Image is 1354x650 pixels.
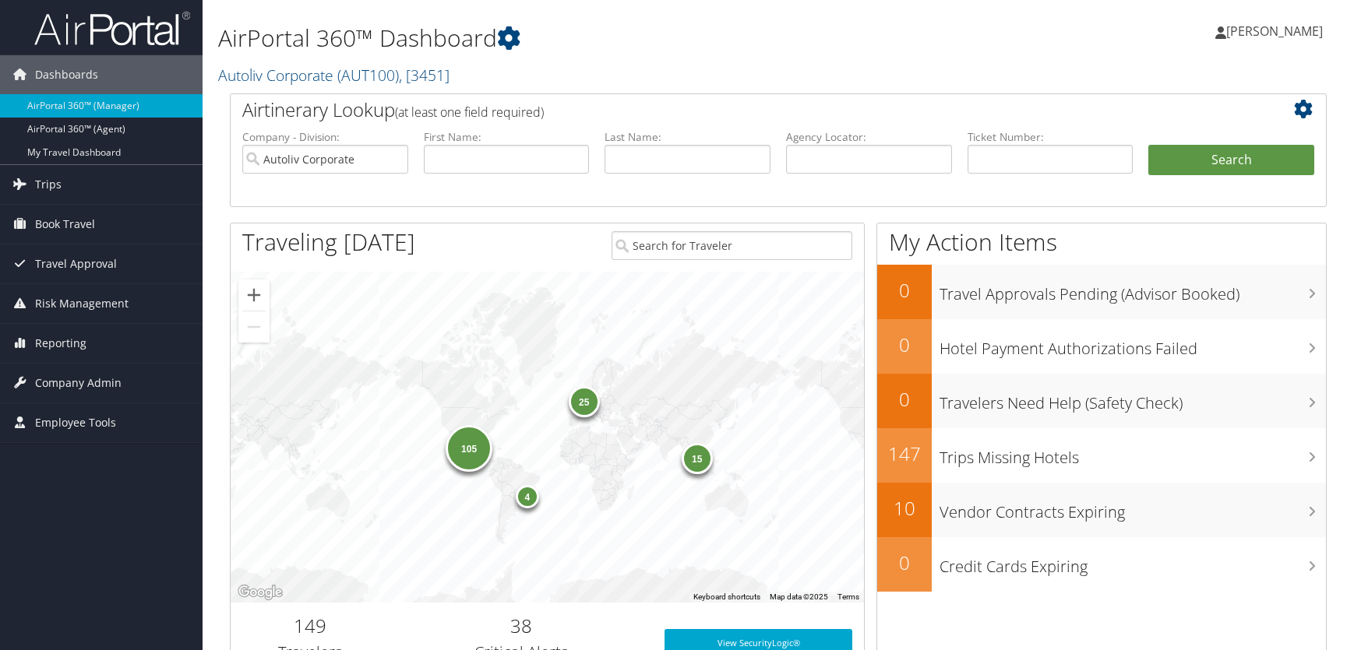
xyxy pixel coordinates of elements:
[35,55,98,94] span: Dashboards
[238,311,270,343] button: Zoom out
[877,441,932,467] h2: 147
[35,205,95,244] span: Book Travel
[35,403,116,442] span: Employee Tools
[877,550,932,576] h2: 0
[877,495,932,522] h2: 10
[35,244,117,283] span: Travel Approval
[242,613,377,639] h2: 149
[242,226,415,258] h1: Traveling [DATE]
[242,129,408,145] label: Company - Division:
[238,279,270,311] button: Zoom in
[1226,23,1323,40] span: [PERSON_NAME]
[786,129,952,145] label: Agency Locator:
[35,165,62,204] span: Trips
[940,330,1326,360] h3: Hotel Payment Authorizations Failed
[1148,145,1314,176] button: Search
[877,277,932,304] h2: 0
[940,494,1326,523] h3: Vendor Contracts Expiring
[877,319,1326,374] a: 0Hotel Payment Authorizations Failed
[877,332,932,358] h2: 0
[605,129,770,145] label: Last Name:
[395,104,544,121] span: (at least one field required)
[234,582,286,603] a: Open this area in Google Maps (opens a new window)
[877,226,1326,258] h1: My Action Items
[681,442,712,473] div: 15
[234,582,286,603] img: Google
[1215,8,1338,54] a: [PERSON_NAME]
[515,485,538,508] div: 4
[940,385,1326,414] h3: Travelers Need Help (Safety Check)
[218,22,965,54] h1: AirPortal 360™ Dashboard
[218,65,450,86] a: Autoliv Corporate
[877,428,1326,483] a: 147Trips Missing Hotels
[35,364,122,402] span: Company Admin
[399,65,450,86] span: , [ 3451 ]
[400,613,641,639] h2: 38
[877,265,1326,319] a: 0Travel Approvals Pending (Advisor Booked)
[940,548,1326,578] h3: Credit Cards Expiring
[34,10,190,47] img: airportal-logo.png
[242,97,1223,123] h2: Airtinerary Lookup
[877,537,1326,592] a: 0Credit Cards Expiring
[940,276,1326,305] h3: Travel Approvals Pending (Advisor Booked)
[940,439,1326,469] h3: Trips Missing Hotels
[568,386,599,417] div: 25
[35,284,129,323] span: Risk Management
[35,324,86,363] span: Reporting
[968,129,1134,145] label: Ticket Number:
[877,374,1326,428] a: 0Travelers Need Help (Safety Check)
[424,129,590,145] label: First Name:
[612,231,852,260] input: Search for Traveler
[877,483,1326,537] a: 10Vendor Contracts Expiring
[446,424,492,471] div: 105
[770,592,828,601] span: Map data ©2025
[877,386,932,413] h2: 0
[693,592,760,603] button: Keyboard shortcuts
[837,592,859,601] a: Terms (opens in new tab)
[337,65,399,86] span: ( AUT100 )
